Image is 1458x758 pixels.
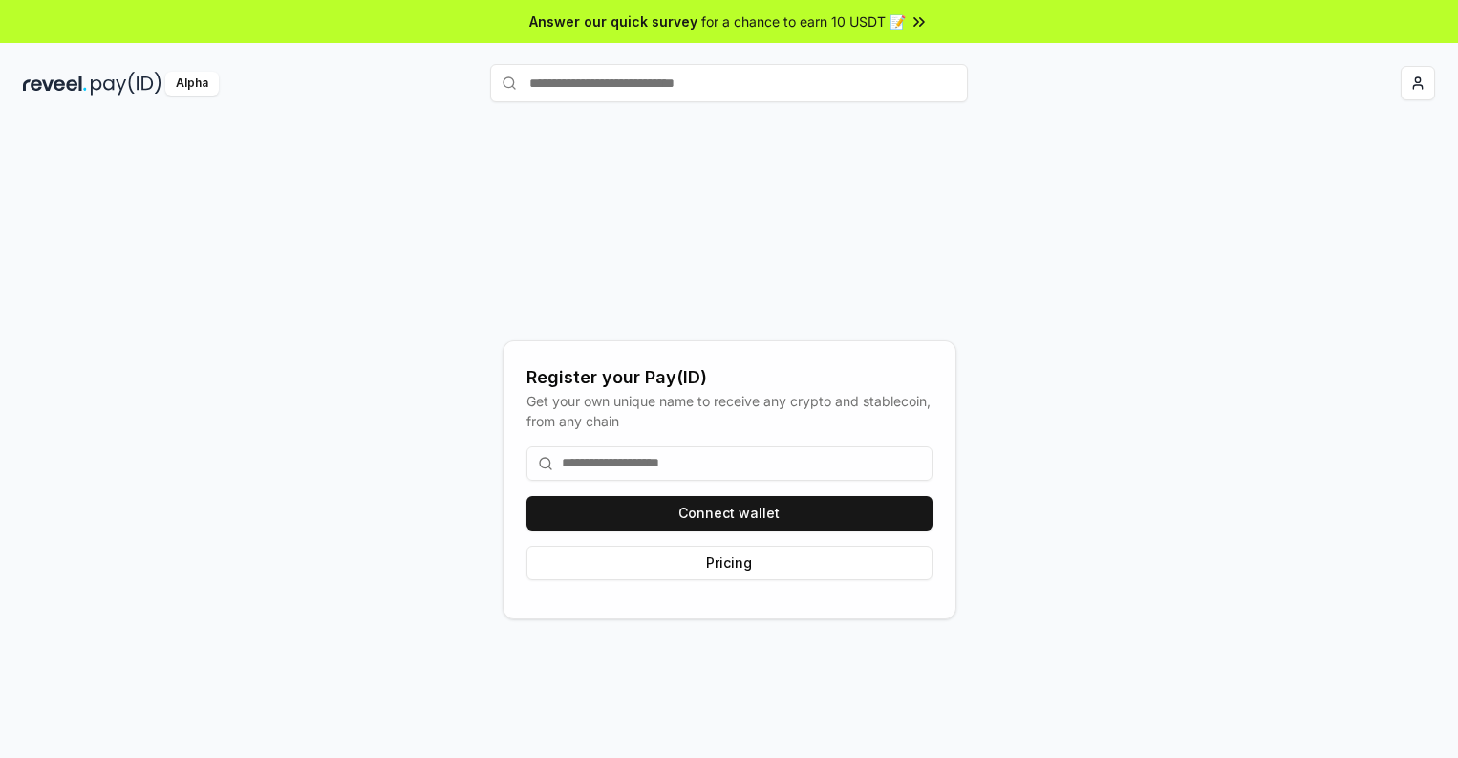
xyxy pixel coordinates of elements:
div: Register your Pay(ID) [526,364,933,391]
div: Alpha [165,72,219,96]
button: Pricing [526,546,933,580]
span: for a chance to earn 10 USDT 📝 [701,11,906,32]
img: reveel_dark [23,72,87,96]
span: Answer our quick survey [529,11,697,32]
img: pay_id [91,72,161,96]
button: Connect wallet [526,496,933,531]
div: Get your own unique name to receive any crypto and stablecoin, from any chain [526,391,933,431]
